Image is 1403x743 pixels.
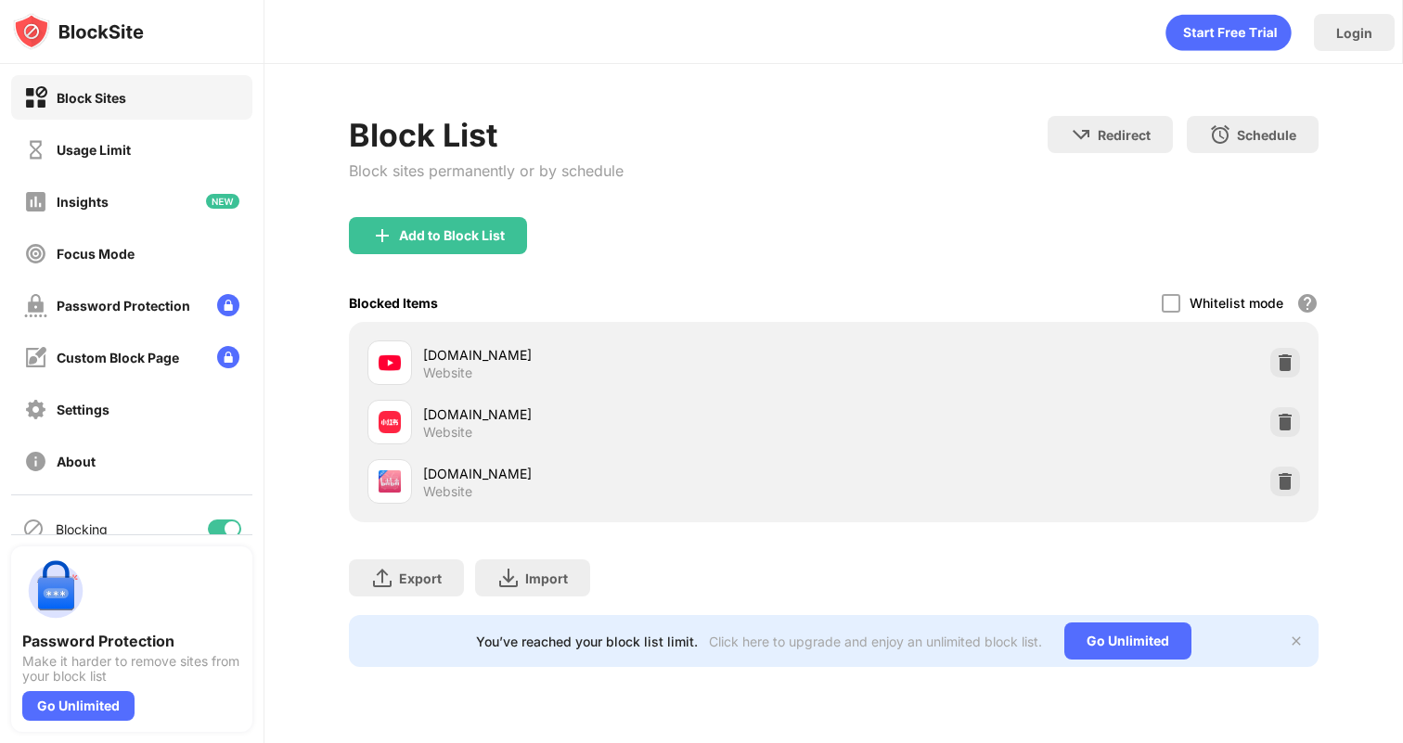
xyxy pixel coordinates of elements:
[709,634,1042,649] div: Click here to upgrade and enjoy an unlimited block list.
[1336,25,1372,41] div: Login
[24,450,47,473] img: about-off.svg
[217,346,239,368] img: lock-menu.svg
[423,424,472,441] div: Website
[57,298,190,314] div: Password Protection
[525,570,568,586] div: Import
[22,632,241,650] div: Password Protection
[206,194,239,209] img: new-icon.svg
[1289,634,1304,648] img: x-button.svg
[22,654,241,684] div: Make it harder to remove sites from your block list
[24,86,47,109] img: block-on.svg
[423,483,472,500] div: Website
[57,90,126,106] div: Block Sites
[24,138,47,161] img: time-usage-off.svg
[57,402,109,417] div: Settings
[1064,622,1191,660] div: Go Unlimited
[423,345,834,365] div: [DOMAIN_NAME]
[22,691,135,721] div: Go Unlimited
[399,228,505,243] div: Add to Block List
[57,142,131,158] div: Usage Limit
[379,411,401,433] img: favicons
[13,13,144,50] img: logo-blocksite.svg
[423,365,472,381] div: Website
[22,557,89,624] img: push-password-protection.svg
[1190,295,1283,311] div: Whitelist mode
[57,350,179,365] div: Custom Block Page
[349,295,438,311] div: Blocked Items
[1237,127,1296,143] div: Schedule
[423,464,834,483] div: [DOMAIN_NAME]
[476,634,698,649] div: You’ve reached your block list limit.
[1165,14,1292,51] div: animation
[379,352,401,374] img: favicons
[57,454,96,469] div: About
[217,294,239,316] img: lock-menu.svg
[379,470,401,493] img: favicons
[56,521,108,537] div: Blocking
[57,246,135,262] div: Focus Mode
[22,518,45,540] img: blocking-icon.svg
[349,116,624,154] div: Block List
[24,294,47,317] img: password-protection-off.svg
[399,570,442,586] div: Export
[24,190,47,213] img: insights-off.svg
[24,242,47,265] img: focus-off.svg
[24,398,47,421] img: settings-off.svg
[349,161,624,180] div: Block sites permanently or by schedule
[423,404,834,424] div: [DOMAIN_NAME]
[57,194,109,210] div: Insights
[24,346,47,369] img: customize-block-page-off.svg
[1098,127,1151,143] div: Redirect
